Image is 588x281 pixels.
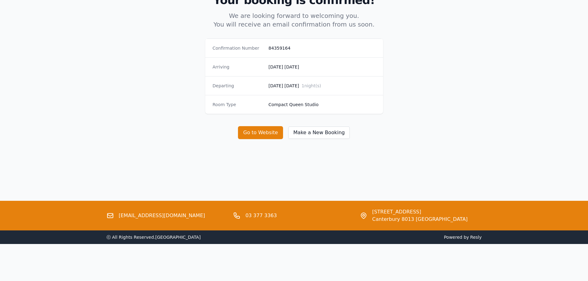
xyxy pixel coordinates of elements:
[213,101,264,108] dt: Room Type
[213,64,264,70] dt: Arriving
[119,212,205,219] a: [EMAIL_ADDRESS][DOMAIN_NAME]
[372,216,468,223] span: Canterbury 8013 [GEOGRAPHIC_DATA]
[269,45,376,51] dd: 84359164
[288,126,350,139] button: Make a New Booking
[297,234,482,240] span: Powered by
[269,64,376,70] dd: [DATE] [DATE]
[238,130,288,135] a: Go to Website
[106,235,201,240] span: ⓒ All Rights Reserved. [GEOGRAPHIC_DATA]
[245,212,277,219] a: 03 377 3363
[176,11,413,29] p: We are looking forward to welcoming you. You will receive an email confirmation from us soon.
[372,208,468,216] span: [STREET_ADDRESS]
[238,126,283,139] button: Go to Website
[213,83,264,89] dt: Departing
[269,101,376,108] dd: Compact Queen Studio
[302,83,321,88] span: 1 night(s)
[470,235,482,240] a: Resly
[269,83,376,89] dd: [DATE] [DATE]
[213,45,264,51] dt: Confirmation Number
